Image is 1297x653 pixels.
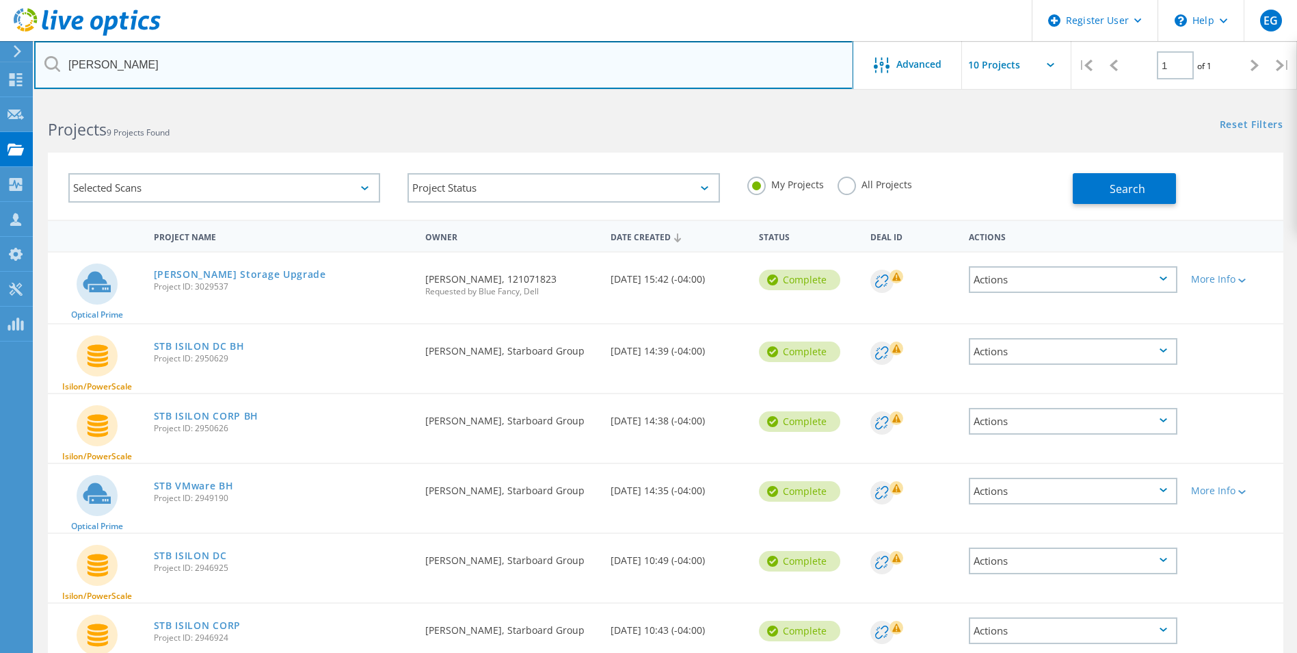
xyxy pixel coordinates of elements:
[752,223,864,248] div: Status
[62,592,132,600] span: Isilon/PowerScale
[1071,41,1099,90] div: |
[71,311,123,319] span: Optical Prime
[154,283,412,291] span: Project ID: 3029537
[1197,60,1212,72] span: of 1
[154,494,412,502] span: Project ID: 2949190
[759,481,840,502] div: Complete
[418,604,604,649] div: [PERSON_NAME], Starboard Group
[154,270,326,279] a: [PERSON_NAME] Storage Upgrade
[154,424,412,433] span: Project ID: 2950626
[34,41,853,89] input: Search projects by name, owner, ID, company, etc
[418,253,604,309] div: [PERSON_NAME], 121071823
[1263,15,1278,26] span: EG
[896,60,941,69] span: Advanced
[154,634,412,642] span: Project ID: 2946924
[604,394,752,439] div: [DATE] 14:38 (-04:00)
[604,253,752,298] div: [DATE] 15:42 (-04:00)
[154,411,259,421] a: STB ISILON CORP BH
[969,266,1177,293] div: Actions
[604,223,752,249] div: Date Created
[154,621,241,630] a: STB ISILON CORP
[1220,120,1283,131] a: Reset Filters
[604,534,752,579] div: [DATE] 10:49 (-04:00)
[747,177,824,190] label: My Projects
[759,342,840,362] div: Complete
[759,411,840,432] div: Complete
[147,223,419,248] div: Project Name
[107,127,170,138] span: 9 Projects Found
[759,621,840,641] div: Complete
[604,604,752,649] div: [DATE] 10:43 (-04:00)
[969,338,1177,365] div: Actions
[969,548,1177,574] div: Actions
[1175,14,1187,27] svg: \n
[418,534,604,579] div: [PERSON_NAME], Starboard Group
[969,478,1177,504] div: Actions
[1110,181,1145,196] span: Search
[969,617,1177,644] div: Actions
[1269,41,1297,90] div: |
[962,223,1184,248] div: Actions
[864,223,963,248] div: Deal Id
[1191,274,1276,284] div: More Info
[407,173,719,203] div: Project Status
[425,287,597,296] span: Requested by Blue Fancy, Dell
[969,408,1177,435] div: Actions
[14,29,161,38] a: Live Optics Dashboard
[1073,173,1176,204] button: Search
[154,564,412,572] span: Project ID: 2946925
[154,551,227,561] a: STB ISILON DC
[62,452,132,461] span: Isilon/PowerScale
[71,522,123,530] span: Optical Prime
[759,551,840,572] div: Complete
[604,464,752,509] div: [DATE] 14:35 (-04:00)
[62,383,132,391] span: Isilon/PowerScale
[418,394,604,439] div: [PERSON_NAME], Starboard Group
[418,324,604,370] div: [PERSON_NAME], Starboard Group
[1191,486,1276,496] div: More Info
[154,481,234,491] a: STB VMware BH
[759,270,840,290] div: Complete
[604,324,752,370] div: [DATE] 14:39 (-04:00)
[68,173,380,203] div: Selected Scans
[418,464,604,509] div: [PERSON_NAME], Starboard Group
[48,118,107,140] b: Projects
[154,355,412,363] span: Project ID: 2950629
[418,223,604,248] div: Owner
[838,177,912,190] label: All Projects
[154,342,245,351] a: STB ISILON DC BH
